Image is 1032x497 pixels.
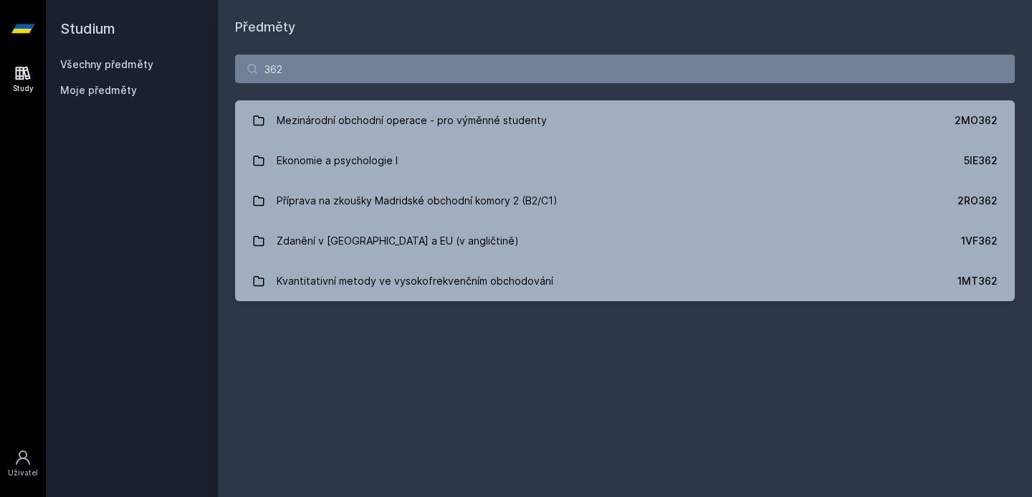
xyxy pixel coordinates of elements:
[957,274,998,288] div: 1MT362
[235,141,1015,181] a: Ekonomie a psychologie I 5IE362
[8,468,38,478] div: Uživatel
[3,57,43,101] a: Study
[277,146,398,175] div: Ekonomie a psychologie I
[957,194,998,208] div: 2RO362
[235,17,1015,37] h1: Předměty
[277,186,558,215] div: Příprava na zkoušky Madridské obchodní komory 2 (B2/C1)
[277,267,553,295] div: Kvantitativní metody ve vysokofrekvenčním obchodování
[277,106,547,135] div: Mezinárodní obchodní operace - pro výměnné studenty
[955,113,998,128] div: 2MO362
[235,100,1015,141] a: Mezinárodní obchodní operace - pro výměnné studenty 2MO362
[13,83,34,94] div: Study
[60,83,137,98] span: Moje předměty
[961,234,998,248] div: 1VF362
[3,442,43,486] a: Uživatel
[235,221,1015,261] a: Zdanění v [GEOGRAPHIC_DATA] a EU (v angličtině) 1VF362
[277,227,519,255] div: Zdanění v [GEOGRAPHIC_DATA] a EU (v angličtině)
[60,58,153,70] a: Všechny předměty
[235,181,1015,221] a: Příprava na zkoušky Madridské obchodní komory 2 (B2/C1) 2RO362
[235,55,1015,83] input: Název nebo ident předmětu…
[235,261,1015,301] a: Kvantitativní metody ve vysokofrekvenčním obchodování 1MT362
[964,153,998,168] div: 5IE362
